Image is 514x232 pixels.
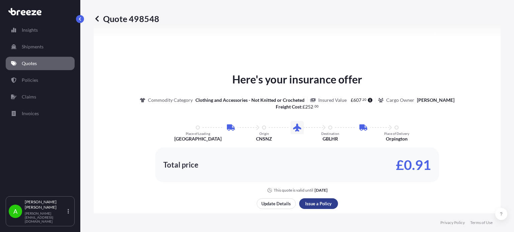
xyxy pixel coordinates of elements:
p: Commodity Category [148,97,193,103]
a: Policies [6,73,75,87]
p: [PERSON_NAME] [PERSON_NAME] [25,199,66,210]
p: [PERSON_NAME][EMAIL_ADDRESS][DOMAIN_NAME] [25,211,66,223]
p: Insured Value [318,97,347,103]
p: Destination [321,132,339,136]
p: Policies [22,77,38,83]
span: 252 [305,104,313,109]
p: Issue a Policy [305,200,332,207]
b: Freight Cost [276,104,301,109]
p: £0.91 [396,160,431,170]
p: Invoices [22,110,39,117]
p: [PERSON_NAME] [417,97,454,103]
p: Place of Loading [186,132,210,136]
span: A [13,208,17,215]
p: Insights [22,27,38,33]
p: Quote 498548 [94,13,159,24]
button: Share quote via email [257,213,338,224]
p: Origin [259,132,269,136]
p: CNSNZ [256,136,272,142]
p: Total price [163,162,198,168]
p: Clothing and Accessories - Not Knitted or Crocheted [195,97,305,103]
button: Update Details [257,198,296,209]
p: Here's your insurance offer [232,71,362,87]
span: . [314,105,314,107]
p: : [276,103,319,110]
a: Shipments [6,40,75,53]
a: Invoices [6,107,75,120]
p: Cargo Owner [386,97,414,103]
span: £ [351,98,353,102]
span: 00 [315,105,319,107]
span: £ [303,104,305,109]
a: Quotes [6,57,75,70]
p: Update Details [261,200,291,207]
p: Quotes [22,60,37,67]
p: [GEOGRAPHIC_DATA] [174,136,222,142]
span: 607 [353,98,361,102]
span: 20 [362,98,366,101]
p: Shipments [22,43,44,50]
a: Insights [6,23,75,37]
a: Privacy Policy [440,220,465,225]
p: Place of Delivery [384,132,409,136]
a: Claims [6,90,75,103]
a: Terms of Use [470,220,493,225]
p: [DATE] [315,188,328,193]
p: GBLHR [323,136,338,142]
button: Issue a Policy [299,198,338,209]
p: Orpington [386,136,408,142]
p: Claims [22,93,36,100]
p: This quote is valid until [274,188,313,193]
